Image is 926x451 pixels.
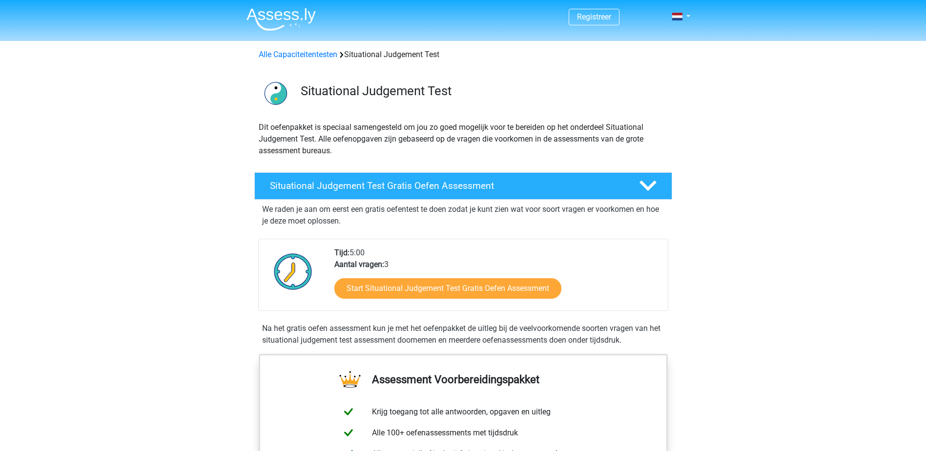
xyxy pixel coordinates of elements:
[255,49,672,61] div: Situational Judgement Test
[334,248,350,257] b: Tijd:
[334,260,384,269] b: Aantal vragen:
[334,278,561,299] a: Start Situational Judgement Test Gratis Oefen Assessment
[255,72,296,114] img: situational judgement test
[259,122,668,157] p: Dit oefenpakket is speciaal samengesteld om jou zo goed mogelijk voor te bereiden op het onderdee...
[247,8,316,31] img: Assessly
[250,172,676,200] a: Situational Judgement Test Gratis Oefen Assessment
[259,50,337,59] a: Alle Capaciteitentesten
[301,83,664,99] h3: Situational Judgement Test
[327,247,667,310] div: 5:00 3
[268,247,318,296] img: Klok
[270,180,623,191] h4: Situational Judgement Test Gratis Oefen Assessment
[258,323,668,346] div: Na het gratis oefen assessment kun je met het oefenpakket de uitleg bij de veelvoorkomende soorte...
[262,204,664,227] p: We raden je aan om eerst een gratis oefentest te doen zodat je kunt zien wat voor soort vragen er...
[577,12,611,21] a: Registreer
